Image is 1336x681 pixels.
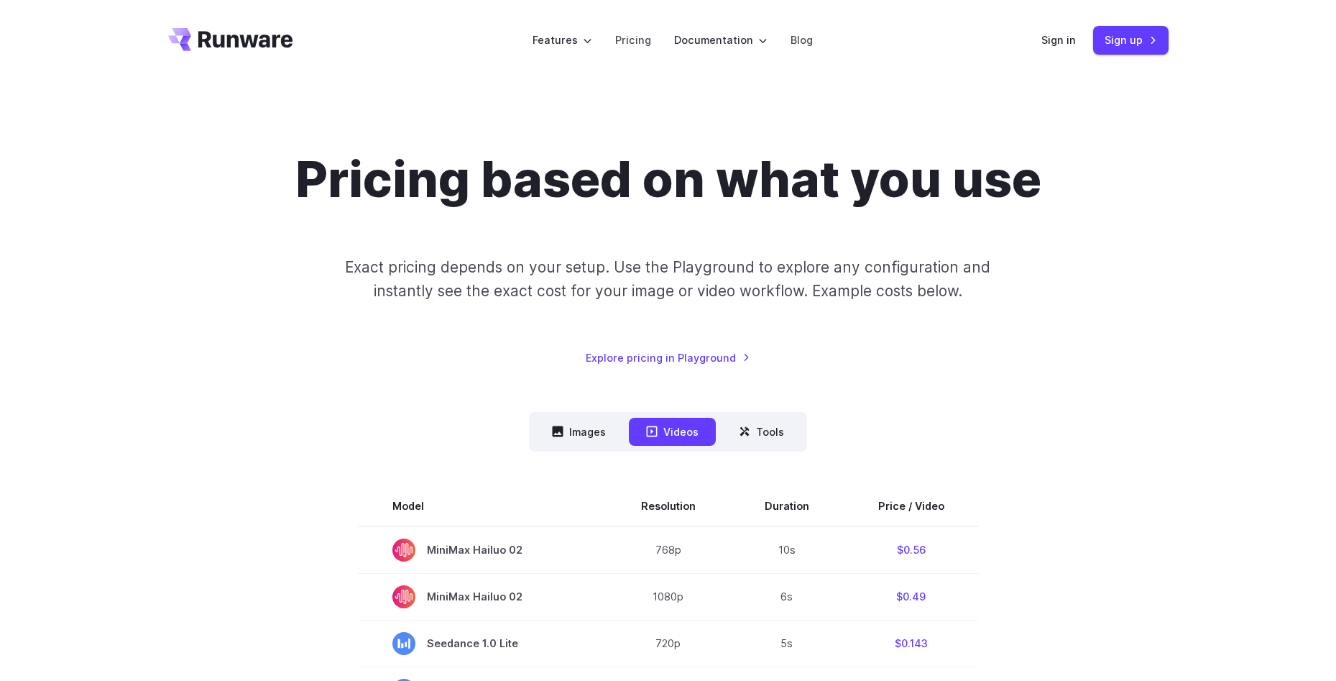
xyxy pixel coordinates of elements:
th: Resolution [607,486,730,526]
a: Go to / [168,28,293,51]
th: Duration [730,486,844,526]
p: Exact pricing depends on your setup. Use the Playground to explore any configuration and instantl... [318,255,1018,303]
label: Features [533,32,592,48]
td: $0.56 [844,526,979,574]
button: Images [535,418,623,446]
a: Explore pricing in Playground [586,349,750,366]
span: Seedance 1.0 Lite [392,632,572,655]
th: Model [358,486,607,526]
a: Sign up [1093,26,1169,54]
span: MiniMax Hailuo 02 [392,585,572,608]
td: $0.143 [844,620,979,667]
td: $0.49 [844,573,979,620]
span: MiniMax Hailuo 02 [392,539,572,562]
a: Blog [791,32,813,48]
label: Documentation [674,32,768,48]
td: 720p [607,620,730,667]
h1: Pricing based on what you use [295,150,1041,209]
a: Pricing [615,32,651,48]
button: Videos [629,418,716,446]
td: 10s [730,526,844,574]
a: Sign in [1041,32,1076,48]
td: 768p [607,526,730,574]
th: Price / Video [844,486,979,526]
button: Tools [722,418,801,446]
td: 5s [730,620,844,667]
td: 1080p [607,573,730,620]
td: 6s [730,573,844,620]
